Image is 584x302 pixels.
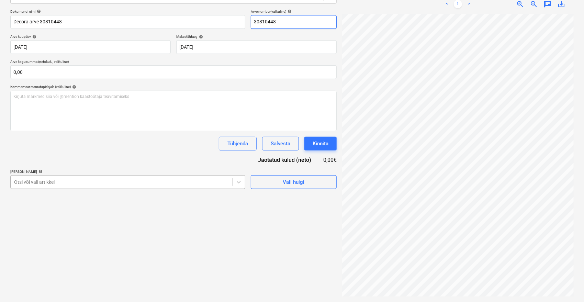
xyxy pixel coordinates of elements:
[10,169,245,174] div: [PERSON_NAME]
[10,85,337,89] div: Kommentaar raamatupidajale (valikuline)
[10,34,171,39] div: Arve kuupäev
[10,40,171,54] input: Arve kuupäeva pole määratud.
[219,137,257,150] button: Tühjenda
[271,139,290,148] div: Salvesta
[227,139,248,148] div: Tühjenda
[176,40,337,54] input: Tähtaega pole määratud
[10,65,337,79] input: Arve kogusumma (netokulu, valikuline)
[37,169,43,174] span: help
[247,156,322,164] div: Jaotatud kulud (neto)
[198,35,203,39] span: help
[176,34,337,39] div: Maksetähtaeg
[262,137,299,150] button: Salvesta
[313,139,328,148] div: Kinnita
[10,9,245,14] div: Dokumendi nimi
[35,9,41,13] span: help
[251,175,337,189] button: Vali hulgi
[251,15,337,29] input: Arve number
[10,59,337,65] p: Arve kogusumma (netokulu, valikuline)
[10,15,245,29] input: Dokumendi nimi
[304,137,337,150] button: Kinnita
[71,85,76,89] span: help
[286,9,292,13] span: help
[283,178,304,187] div: Vali hulgi
[322,156,337,164] div: 0,00€
[31,35,36,39] span: help
[251,9,337,14] div: Arve number (valikuline)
